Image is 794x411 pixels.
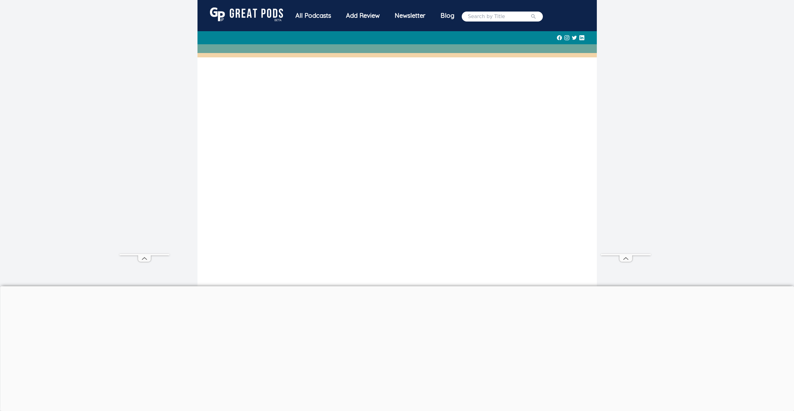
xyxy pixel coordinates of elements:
[601,67,651,254] iframe: Advertisement
[433,7,462,24] a: Blog
[210,7,283,21] img: GreatPods
[119,67,169,254] iframe: Advertisement
[387,7,433,24] div: Newsletter
[288,7,339,25] a: All Podcasts
[339,7,387,24] a: Add Review
[468,13,530,20] input: Search by Title
[387,7,433,25] a: Newsletter
[288,7,339,24] div: All Podcasts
